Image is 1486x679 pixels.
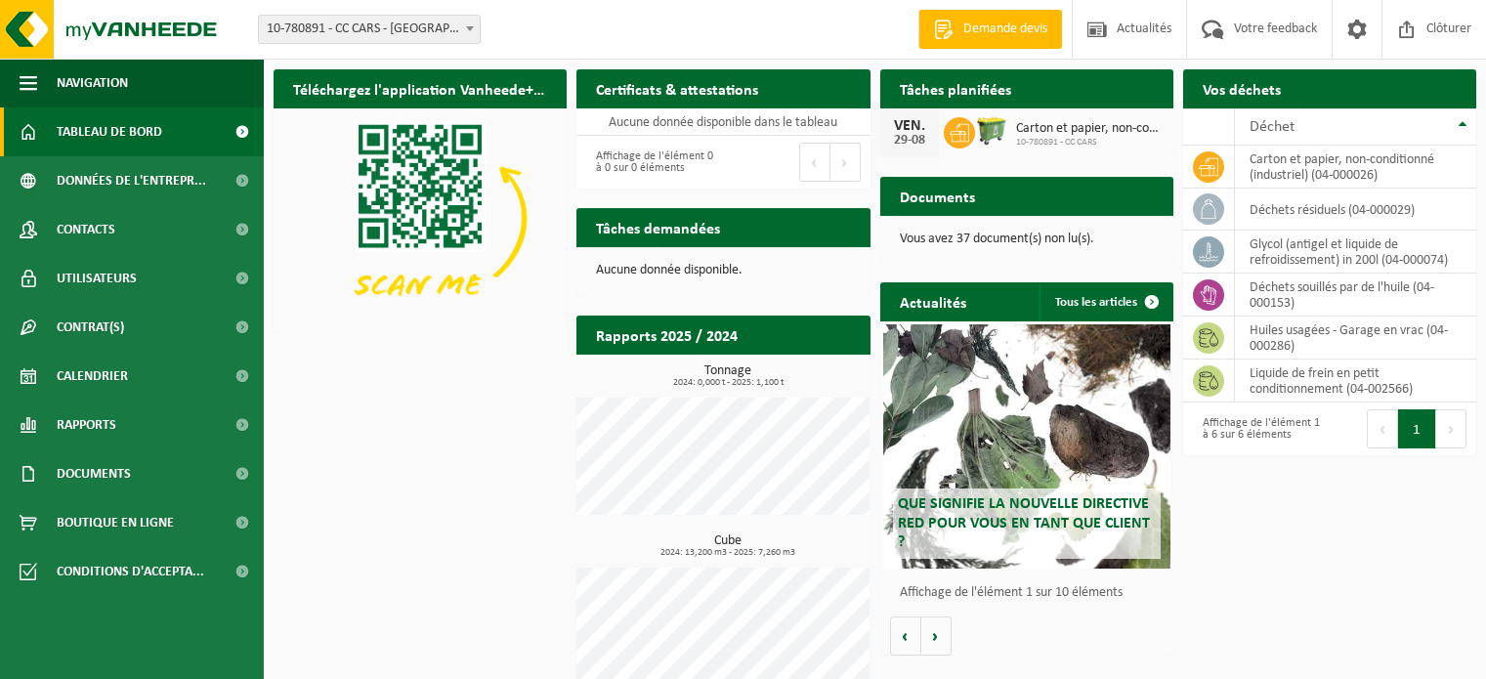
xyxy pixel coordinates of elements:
[890,118,929,134] div: VEN.
[880,177,995,215] h2: Documents
[596,264,850,277] p: Aucune donnée disponible.
[1235,274,1476,317] td: déchets souillés par de l'huile (04-000153)
[830,143,861,182] button: Next
[57,205,115,254] span: Contacts
[1235,317,1476,360] td: huiles usagées - Garage en vrac (04-000286)
[1040,282,1171,321] a: Tous les articles
[586,364,870,388] h3: Tonnage
[258,15,481,44] span: 10-780891 - CC CARS - FALISOLLE
[1367,409,1398,448] button: Previous
[586,141,713,184] div: Affichage de l'élément 0 à 0 sur 0 éléments
[1398,409,1436,448] button: 1
[586,548,870,558] span: 2024: 13,200 m3 - 2025: 7,260 m3
[900,586,1164,600] p: Affichage de l'élément 1 sur 10 éléments
[57,303,124,352] span: Contrat(s)
[57,156,206,205] span: Données de l'entrepr...
[1183,69,1300,107] h2: Vos déchets
[975,114,1008,148] img: WB-0660-HPE-GN-50
[1193,407,1320,450] div: Affichage de l'élément 1 à 6 sur 6 éléments
[57,59,128,107] span: Navigation
[883,324,1170,569] a: Que signifie la nouvelle directive RED pour vous en tant que client ?
[576,108,870,136] td: Aucune donnée disponible dans le tableau
[1250,119,1295,135] span: Déchet
[1235,146,1476,189] td: carton et papier, non-conditionné (industriel) (04-000026)
[898,496,1150,549] span: Que signifie la nouvelle directive RED pour vous en tant que client ?
[576,316,757,354] h2: Rapports 2025 / 2024
[880,69,1031,107] h2: Tâches planifiées
[57,449,131,498] span: Documents
[274,108,567,328] img: Download de VHEPlus App
[701,354,869,393] a: Consulter les rapports
[57,547,204,596] span: Conditions d'accepta...
[586,534,870,558] h3: Cube
[1235,231,1476,274] td: glycol (antigel et liquide de refroidissement) in 200l (04-000074)
[799,143,830,182] button: Previous
[1235,189,1476,231] td: déchets résiduels (04-000029)
[57,107,162,156] span: Tableau de bord
[57,401,116,449] span: Rapports
[1436,409,1466,448] button: Next
[576,69,778,107] h2: Certificats & attestations
[259,16,480,43] span: 10-780891 - CC CARS - FALISOLLE
[958,20,1052,39] span: Demande devis
[921,616,952,656] button: Volgende
[576,208,740,246] h2: Tâches demandées
[1016,137,1164,149] span: 10-780891 - CC CARS
[57,498,174,547] span: Boutique en ligne
[918,10,1062,49] a: Demande devis
[57,254,137,303] span: Utilisateurs
[1235,360,1476,403] td: Liquide de frein en petit conditionnement (04-002566)
[1016,121,1164,137] span: Carton et papier, non-conditionné (industriel)
[890,616,921,656] button: Vorige
[57,352,128,401] span: Calendrier
[900,233,1154,246] p: Vous avez 37 document(s) non lu(s).
[880,282,986,320] h2: Actualités
[586,378,870,388] span: 2024: 0,000 t - 2025: 1,100 t
[274,69,567,107] h2: Téléchargez l'application Vanheede+ maintenant!
[890,134,929,148] div: 29-08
